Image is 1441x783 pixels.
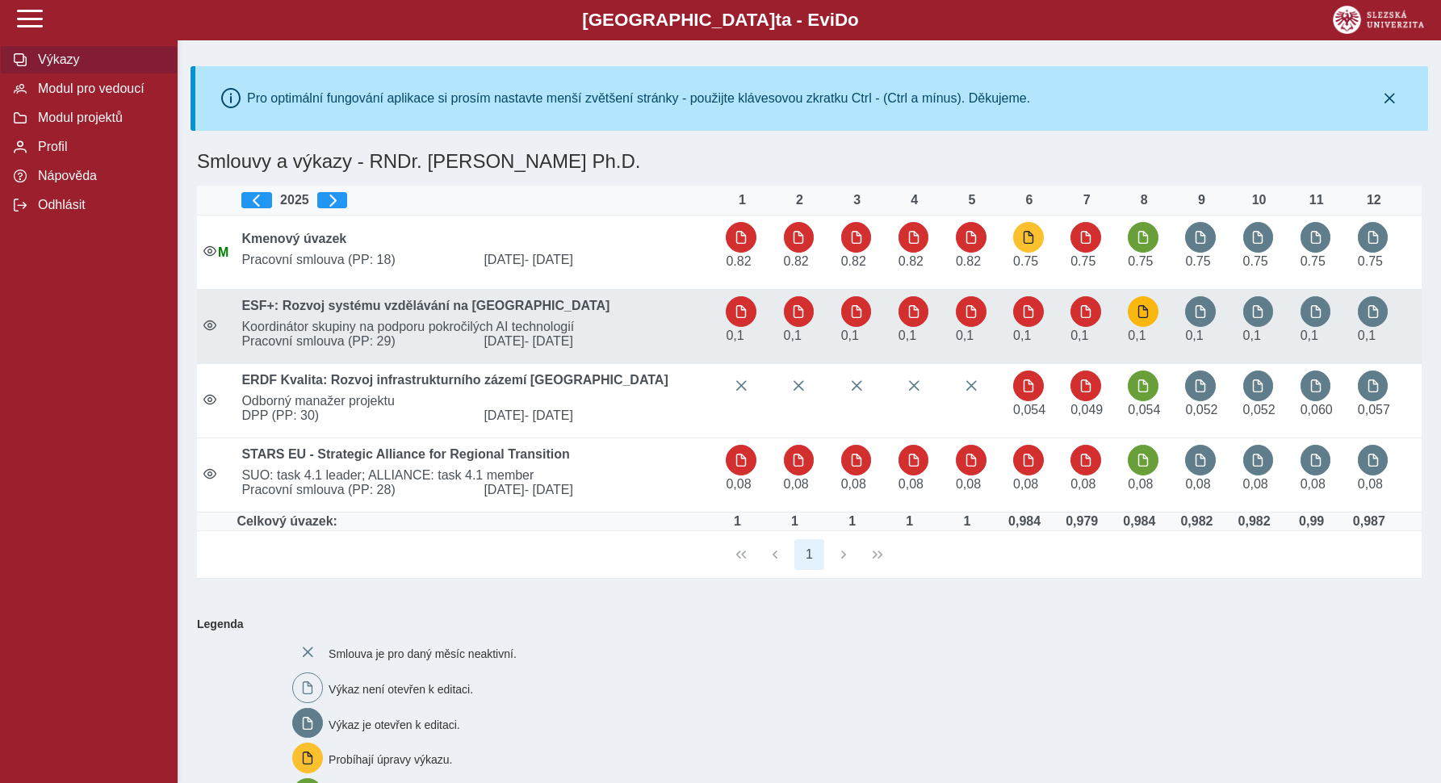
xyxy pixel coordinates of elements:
div: 11 [1301,193,1333,207]
div: 3 [841,193,873,207]
div: Úvazek : 7,92 h / den. 39,6 h / týden. [1296,514,1328,529]
span: Odborný manažer projektu [235,394,719,408]
i: Smlouva je aktivní [203,393,216,406]
div: 8 [1128,193,1160,207]
span: [DATE] [477,334,719,349]
div: Úvazek : 7,872 h / den. 39,36 h / týden. [1123,514,1155,529]
i: Smlouva je aktivní [203,245,216,258]
span: Úvazek : 6 h / den. 30 h / týden. [1128,254,1153,268]
div: Úvazek : 8 h / den. 40 h / týden. [951,514,983,529]
span: Úvazek : 0,8 h / den. 4 h / týden. [841,329,859,342]
div: 2 [784,193,816,207]
div: Úvazek : 8 h / den. 40 h / týden. [779,514,811,529]
div: Úvazek : 8 h / den. 40 h / týden. [836,514,869,529]
span: Úvazek : 0,64 h / den. 3,2 h / týden. [1243,477,1268,491]
b: Legenda [191,611,1415,637]
span: Úvazek : 0,8 h / den. 4 h / týden. [956,329,974,342]
div: 2025 [241,192,713,208]
span: Úvazek : 0,64 h / den. 3,2 h / týden. [1185,477,1210,491]
span: Úvazek : 0,64 h / den. 3,2 h / týden. [784,477,809,491]
span: Úvazek : 0,64 h / den. 3,2 h / týden. [1301,477,1326,491]
span: SUO: task 4.1 leader; ALLIANCE: task 4.1 member [235,468,719,483]
span: o [848,10,859,30]
div: 10 [1243,193,1276,207]
span: D [835,10,848,30]
span: Pracovní smlouva (PP: 28) [235,483,477,497]
span: Úvazek : 0,432 h / den. 2,16 h / týden. [1013,403,1045,417]
span: Úvazek : 0,432 h / den. 2,16 h / týden. [1128,403,1160,417]
span: Koordinátor skupiny na podporu pokročilých AI technologií [235,320,719,334]
span: Úvazek : 0,64 h / den. 3,2 h / týden. [1013,477,1038,491]
span: Úvazek : 0,8 h / den. 4 h / týden. [726,329,744,342]
span: Úvazek : 6,56 h / den. 32,8 h / týden. [784,254,809,268]
span: [DATE] [477,253,719,267]
span: Úvazek : 0,392 h / den. 1,96 h / týden. [1070,403,1103,417]
span: [DATE] [477,408,719,423]
span: Výkaz není otevřen k editaci. [329,683,473,696]
span: - [DATE] [525,253,573,266]
button: 1 [794,539,825,570]
i: Smlouva je aktivní [203,319,216,332]
div: Úvazek : 8 h / den. 40 h / týden. [721,514,753,529]
div: 5 [956,193,988,207]
span: Úvazek : 0,64 h / den. 3,2 h / týden. [841,477,866,491]
span: - [DATE] [525,408,573,422]
div: 12 [1358,193,1390,207]
span: Úvazek : 0,48 h / den. 2,4 h / týden. [1301,403,1333,417]
span: Úvazek : 0,8 h / den. 4 h / týden. [784,329,802,342]
div: 9 [1185,193,1217,207]
span: Úvazek : 0,8 h / den. 4 h / týden. [1301,329,1318,342]
div: Úvazek : 7,872 h / den. 39,36 h / týden. [1008,514,1041,529]
span: Úvazek : 0,64 h / den. 3,2 h / týden. [726,477,751,491]
span: DPP (PP: 30) [235,408,477,423]
td: Celkový úvazek: [235,513,719,531]
span: Úvazek : 0,8 h / den. 4 h / týden. [1070,329,1088,342]
span: [DATE] [477,483,719,497]
span: Pracovní smlouva (PP: 18) [235,253,477,267]
span: Modul projektů [33,111,164,125]
b: ERDF Kvalita: Rozvoj infrastrukturního zázemí [GEOGRAPHIC_DATA] [241,373,668,387]
span: Úvazek : 6,56 h / den. 32,8 h / týden. [726,254,751,268]
div: 6 [1013,193,1045,207]
span: Úvazek : 0,8 h / den. 4 h / týden. [1243,329,1261,342]
span: Nápověda [33,169,164,183]
span: Úvazek : 6 h / den. 30 h / týden. [1070,254,1095,268]
i: Smlouva je aktivní [203,467,216,480]
span: Úvazek : 0,8 h / den. 4 h / týden. [1128,329,1146,342]
span: - [DATE] [525,483,573,496]
span: - [DATE] [525,334,573,348]
div: Pro optimální fungování aplikace si prosím nastavte menší zvětšení stránky - použijte klávesovou ... [247,91,1030,106]
div: 1 [726,193,758,207]
span: Úvazek : 0,64 h / den. 3,2 h / týden. [956,477,981,491]
span: Odhlásit [33,198,164,212]
div: 4 [899,193,931,207]
b: STARS EU - Strategic Alliance for Regional Transition [241,447,569,461]
span: Úvazek : 6 h / den. 30 h / týden. [1301,254,1326,268]
span: Úvazek : 0,8 h / den. 4 h / týden. [899,329,916,342]
b: ESF+: Rozvoj systému vzdělávání na [GEOGRAPHIC_DATA] [241,299,609,312]
span: Úvazek : 0,64 h / den. 3,2 h / týden. [1358,477,1383,491]
div: Úvazek : 7,856 h / den. 39,28 h / týden. [1238,514,1271,529]
span: Pracovní smlouva (PP: 29) [235,334,477,349]
div: Úvazek : 8 h / den. 40 h / týden. [894,514,926,529]
span: Úvazek : 0,64 h / den. 3,2 h / týden. [899,477,924,491]
span: Profil [33,140,164,154]
div: Úvazek : 7,832 h / den. 39,16 h / týden. [1066,514,1098,529]
span: Úvazek : 0,416 h / den. 2,08 h / týden. [1243,403,1276,417]
span: Úvazek : 6,56 h / den. 32,8 h / týden. [956,254,981,268]
span: Úvazek : 6 h / den. 30 h / týden. [1013,254,1038,268]
h1: Smlouvy a výkazy - RNDr. [PERSON_NAME] Ph.D. [191,144,1221,179]
span: Úvazek : 0,8 h / den. 4 h / týden. [1013,329,1031,342]
div: 7 [1070,193,1103,207]
span: Modul pro vedoucí [33,82,164,96]
span: Úvazek : 6 h / den. 30 h / týden. [1185,254,1210,268]
b: Kmenový úvazek [241,232,346,245]
span: Úvazek : 0,456 h / den. 2,28 h / týden. [1358,403,1390,417]
span: Úvazek : 6 h / den. 30 h / týden. [1243,254,1268,268]
span: Výkaz je otevřen k editaci. [329,718,460,731]
span: Smlouva je pro daný měsíc neaktivní. [329,647,517,660]
div: Úvazek : 7,896 h / den. 39,48 h / týden. [1353,514,1385,529]
b: [GEOGRAPHIC_DATA] a - Evi [48,10,1393,31]
span: Probíhají úpravy výkazu. [329,753,452,766]
span: Úvazek : 0,8 h / den. 4 h / týden. [1185,329,1203,342]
